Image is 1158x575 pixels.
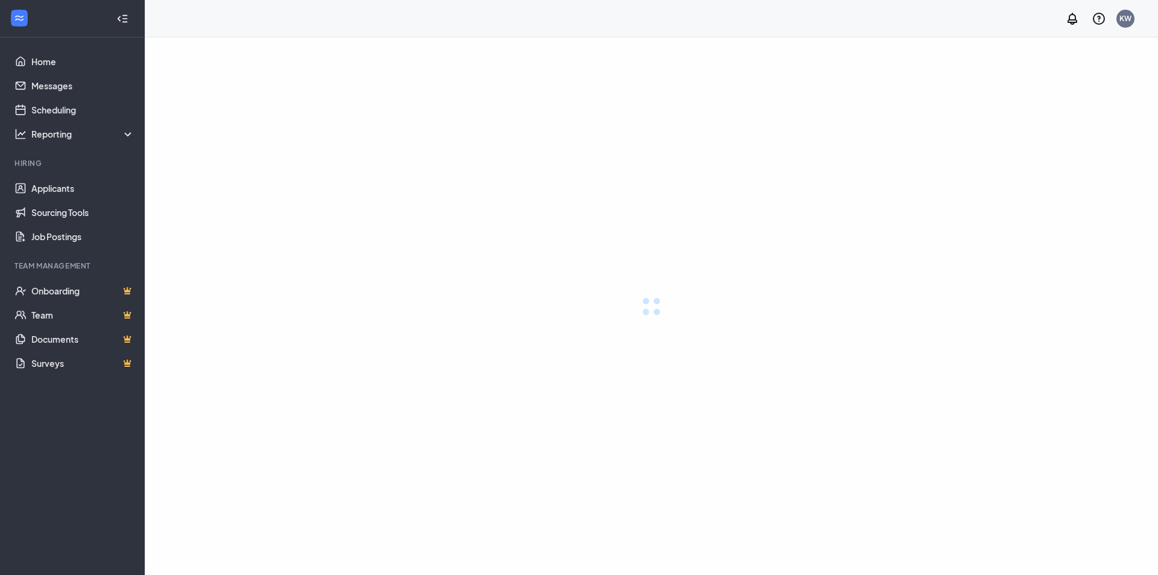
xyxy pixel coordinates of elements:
svg: Notifications [1065,11,1080,26]
svg: Collapse [116,13,128,25]
a: Scheduling [31,98,134,122]
div: Hiring [14,158,132,168]
a: Home [31,49,134,74]
div: Team Management [14,261,132,271]
svg: QuestionInfo [1092,11,1106,26]
a: TeamCrown [31,303,134,327]
a: DocumentsCrown [31,327,134,351]
a: Job Postings [31,224,134,249]
a: SurveysCrown [31,351,134,375]
svg: Analysis [14,128,27,140]
a: Applicants [31,176,134,200]
a: OnboardingCrown [31,279,134,303]
a: Messages [31,74,134,98]
svg: WorkstreamLogo [13,12,25,24]
a: Sourcing Tools [31,200,134,224]
div: Reporting [31,128,135,140]
div: KW [1119,13,1131,24]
